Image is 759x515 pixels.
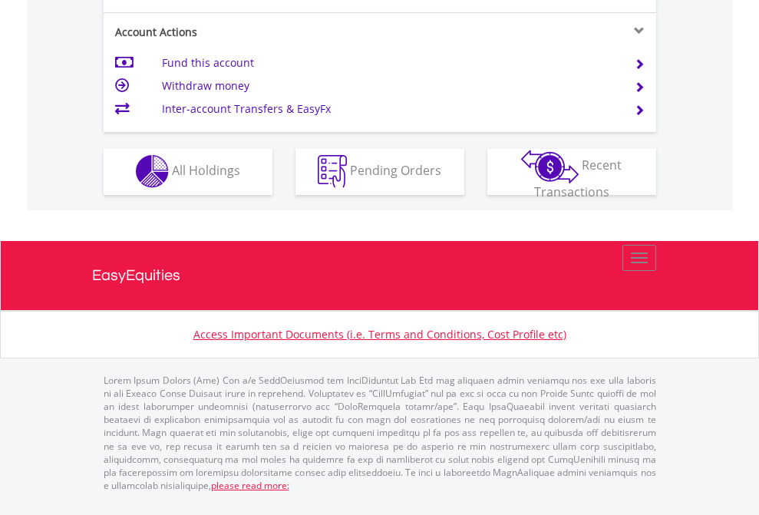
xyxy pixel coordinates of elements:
[193,327,566,342] a: Access Important Documents (i.e. Terms and Conditions, Cost Profile etc)
[534,157,622,200] span: Recent Transactions
[136,155,169,188] img: holdings-wht.png
[92,241,668,310] a: EasyEquities
[104,374,656,492] p: Lorem Ipsum Dolors (Ame) Con a/e SeddOeiusmod tem InciDiduntut Lab Etd mag aliquaen admin veniamq...
[162,74,615,97] td: Withdraw money
[172,162,240,179] span: All Holdings
[104,149,272,195] button: All Holdings
[295,149,464,195] button: Pending Orders
[211,479,289,492] a: please read more:
[521,150,579,183] img: transactions-zar-wht.png
[487,149,656,195] button: Recent Transactions
[104,25,380,40] div: Account Actions
[162,51,615,74] td: Fund this account
[318,155,347,188] img: pending_instructions-wht.png
[162,97,615,120] td: Inter-account Transfers & EasyFx
[350,162,441,179] span: Pending Orders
